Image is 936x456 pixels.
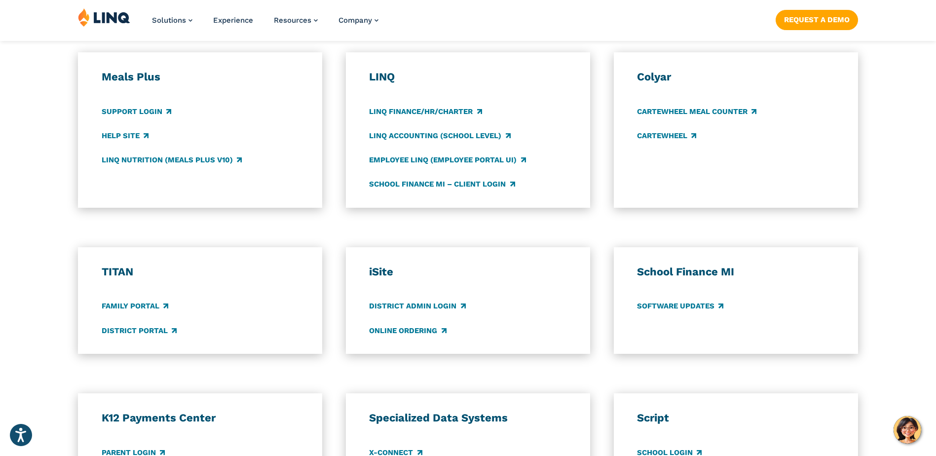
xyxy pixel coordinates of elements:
a: CARTEWHEEL [637,130,696,141]
a: Request a Demo [776,10,858,30]
a: Support Login [102,106,171,117]
h3: Script [637,411,834,425]
a: Company [338,16,378,25]
a: District Portal [102,325,177,336]
a: Online Ordering [369,325,446,336]
h3: Specialized Data Systems [369,411,566,425]
a: Solutions [152,16,192,25]
a: LINQ Finance/HR/Charter [369,106,482,117]
button: Hello, have a question? Let’s chat. [894,416,921,444]
a: Experience [213,16,253,25]
a: Help Site [102,130,149,141]
span: Company [338,16,372,25]
h3: Meals Plus [102,70,299,84]
h3: School Finance MI [637,265,834,279]
a: LINQ Nutrition (Meals Plus v10) [102,154,242,165]
a: LINQ Accounting (school level) [369,130,510,141]
span: Resources [274,16,311,25]
nav: Primary Navigation [152,8,378,40]
a: CARTEWHEEL Meal Counter [637,106,756,117]
a: Family Portal [102,301,168,312]
a: Employee LINQ (Employee Portal UI) [369,154,525,165]
h3: TITAN [102,265,299,279]
h3: LINQ [369,70,566,84]
nav: Button Navigation [776,8,858,30]
a: Software Updates [637,301,723,312]
a: School Finance MI – Client Login [369,179,515,190]
a: District Admin Login [369,301,465,312]
img: LINQ | K‑12 Software [78,8,130,27]
a: Resources [274,16,318,25]
h3: iSite [369,265,566,279]
span: Solutions [152,16,186,25]
h3: Colyar [637,70,834,84]
h3: K12 Payments Center [102,411,299,425]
